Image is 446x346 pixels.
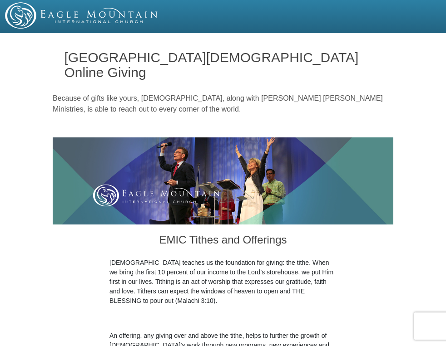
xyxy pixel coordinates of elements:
[5,2,159,29] img: EMIC
[109,258,337,306] p: [DEMOGRAPHIC_DATA] teaches us the foundation for giving: the tithe. When we bring the first 10 pe...
[53,93,393,115] p: Because of gifts like yours, [DEMOGRAPHIC_DATA], along with [PERSON_NAME] [PERSON_NAME] Ministrie...
[109,224,337,258] h3: EMIC Tithes and Offerings
[64,50,382,80] h1: [GEOGRAPHIC_DATA][DEMOGRAPHIC_DATA] Online Giving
